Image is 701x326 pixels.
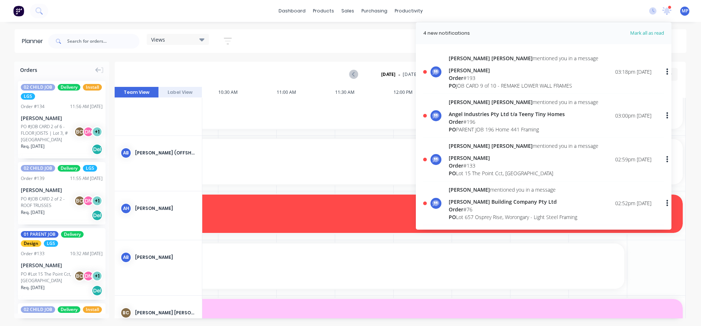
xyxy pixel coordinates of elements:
div: BC [74,126,85,137]
span: Install [83,84,102,91]
input: Search for orders... [67,34,139,49]
div: mentioned you in a message [449,186,577,193]
a: dashboard [275,5,309,16]
div: purchasing [358,5,391,16]
span: Req. [DATE] [21,209,45,216]
div: PARENT JOB 196 Home 441 Framing [449,126,598,133]
span: Req. [DATE] [21,143,45,150]
span: Order [449,206,463,213]
div: [PERSON_NAME] (OFFSHORE) [135,150,196,156]
span: Orders [20,66,37,74]
div: # 76 [449,206,577,213]
div: 02:52pm [DATE] [615,199,651,207]
div: Order # 133 [21,250,45,257]
div: 11:56 AM [DATE] [70,103,103,110]
div: Planner [22,37,47,46]
span: 02 CHILD JOB [21,306,55,313]
div: AB [120,252,131,263]
div: Del [92,210,103,221]
img: Factory [13,5,24,16]
div: sales [338,5,358,16]
div: [PERSON_NAME] [449,66,598,74]
div: mentioned you in a message [449,142,598,150]
span: Install [83,306,102,313]
div: + 1 [92,195,103,206]
span: 02 CHILD JOB [21,165,55,172]
div: + 1 [92,126,103,137]
div: Lot 657 Osprey Rise, Worongary - Light Steel Framing [449,213,577,221]
span: Design [21,240,41,247]
span: Delivery [58,84,80,91]
div: DN [83,271,94,281]
span: Mark all as read [604,30,664,37]
div: 10:30 AM [218,87,277,98]
div: AH [120,203,131,214]
div: [PERSON_NAME] [135,205,196,212]
span: PO [449,214,456,220]
div: Del [92,285,103,296]
div: [PERSON_NAME] [21,114,103,122]
div: # 193 [449,74,598,82]
div: DN [83,195,94,206]
div: JOB CARD 9 of 10 - REMAKE LOWER WALL FRAMES [449,82,598,89]
span: Delivery [61,231,84,238]
span: Req. [DATE] [21,284,45,291]
div: 11:30 AM [335,87,394,98]
span: Order [449,162,463,169]
div: [PERSON_NAME] [449,154,598,162]
button: Team View [115,87,158,98]
span: MP [682,8,688,14]
div: Order # 139 [21,175,45,182]
div: DN [83,126,94,137]
span: PO [449,82,456,89]
div: BC [74,271,85,281]
div: # 196 [449,118,598,126]
div: productivity [391,5,426,16]
span: PO [449,170,456,177]
span: PO [449,126,456,133]
div: BC [120,307,131,318]
div: 10:32 AM [DATE] [70,250,103,257]
div: Lot 15 The Point Cct, [GEOGRAPHIC_DATA] [449,169,598,177]
div: PO #JOB CARD 2 of 6 - FLOOR JOISTS | Lot 3, #[GEOGRAPHIC_DATA] [21,123,76,143]
div: 03:00pm [DATE] [615,112,651,119]
div: [PERSON_NAME] [21,186,103,194]
div: [PERSON_NAME] [PERSON_NAME] [135,310,196,316]
div: # 133 [449,162,598,169]
div: AB [120,147,131,158]
div: 4 new notifications [423,30,470,37]
div: Del [92,144,103,155]
div: [PERSON_NAME] [21,261,103,269]
div: 11:55 AM [DATE] [70,175,103,182]
div: PO #JOB CARD 2 of 2 - ROOF TRUSSES [21,196,76,209]
div: PO #Lot 15 The Point Cct, [GEOGRAPHIC_DATA] [21,271,76,284]
span: Delivery [58,165,80,172]
div: [PERSON_NAME] [135,254,196,261]
span: LGS [21,93,35,100]
span: [DATE] [403,71,419,78]
div: 02:59pm [DATE] [615,156,651,163]
div: BC [74,195,85,206]
span: Order [449,74,463,81]
div: mentioned you in a message [449,54,598,62]
div: products [309,5,338,16]
span: [PERSON_NAME] [PERSON_NAME] [449,99,533,106]
div: mentioned you in a message [449,98,598,106]
span: Order [449,118,463,125]
div: Order # 134 [21,103,45,110]
div: 11:00 AM [277,87,335,98]
button: Label View [158,87,202,98]
div: 03:18pm [DATE] [615,68,651,76]
div: 12:00 PM [394,87,452,98]
span: LGS [44,240,58,247]
strong: [DATE] [381,71,396,78]
span: [PERSON_NAME] [PERSON_NAME] [449,142,533,149]
button: Previous page [350,70,358,79]
span: 01 PARENT JOB [21,231,58,238]
span: 02 CHILD JOB [21,84,55,91]
span: [PERSON_NAME] [449,186,490,193]
span: LGS [83,165,97,172]
span: [PERSON_NAME] [PERSON_NAME] [449,55,533,62]
div: [PERSON_NAME] Building Company Pty Ltd [449,198,577,206]
span: Views [151,36,165,43]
